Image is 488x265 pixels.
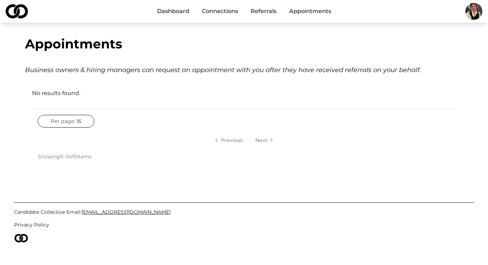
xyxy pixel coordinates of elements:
div: Showing 0 - 0 of 0 items [38,153,91,160]
a: Connections [196,4,244,18]
img: 5e4956b8-6a29-472d-8855-aac958b1cd77-2024-01-25%2019-profile_picture.jpg [465,3,482,20]
img: logo [6,4,28,18]
img: logo [14,234,28,242]
button: Per page:15 [38,115,94,128]
span: [EMAIL_ADDRESS][DOMAIN_NAME] [82,209,171,215]
nav: pagination [38,133,450,147]
a: Candidate Collective Email:[EMAIL_ADDRESS][DOMAIN_NAME] [14,208,474,216]
div: Business owners & hiring managers can request an appointment with you after they have received re... [25,65,463,75]
a: Privacy Policy [14,221,474,228]
div: Appointments [25,37,463,51]
nav: Main [151,4,337,18]
div: No results found. [32,89,456,98]
span: 15 [77,118,81,125]
a: Appointments [284,4,337,18]
a: Dashboard [151,4,195,18]
a: Referrals [245,4,282,18]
